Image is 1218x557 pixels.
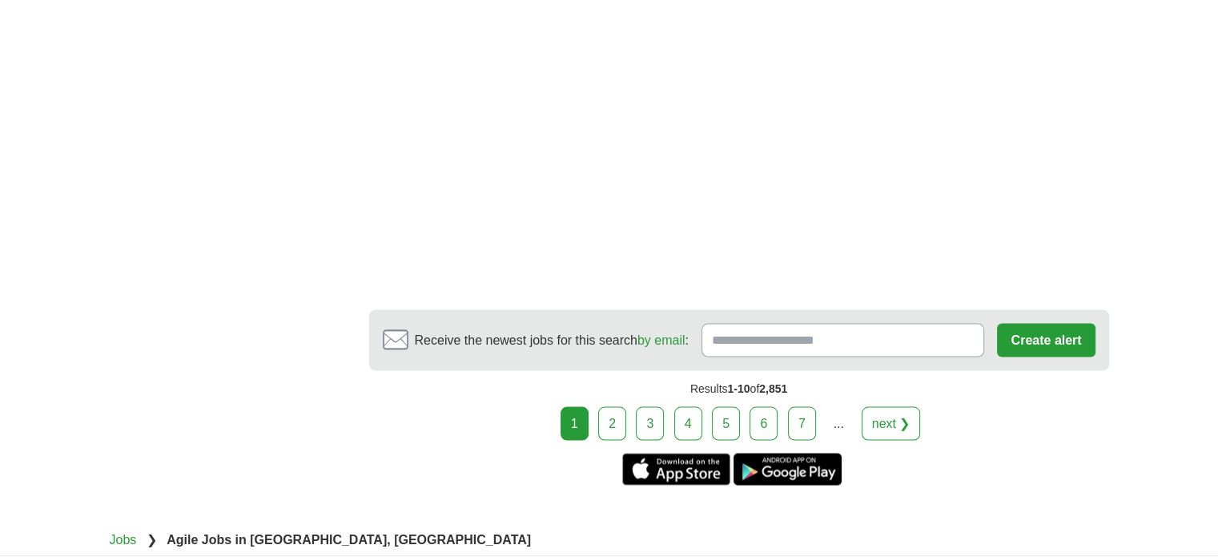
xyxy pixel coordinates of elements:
[637,333,685,346] a: by email
[759,381,787,394] span: 2,851
[750,406,778,440] a: 6
[727,381,750,394] span: 1-10
[147,532,157,546] span: ❯
[167,532,531,546] strong: Agile Jobs in [GEOGRAPHIC_DATA], [GEOGRAPHIC_DATA]
[788,406,816,440] a: 7
[862,406,921,440] a: next ❯
[369,370,1109,406] div: Results of
[561,406,589,440] div: 1
[415,330,689,349] span: Receive the newest jobs for this search :
[734,453,842,485] a: Get the Android app
[997,323,1095,357] button: Create alert
[622,453,730,485] a: Get the iPhone app
[712,406,740,440] a: 5
[822,407,854,439] div: ...
[598,406,626,440] a: 2
[636,406,664,440] a: 3
[674,406,702,440] a: 4
[110,532,137,546] a: Jobs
